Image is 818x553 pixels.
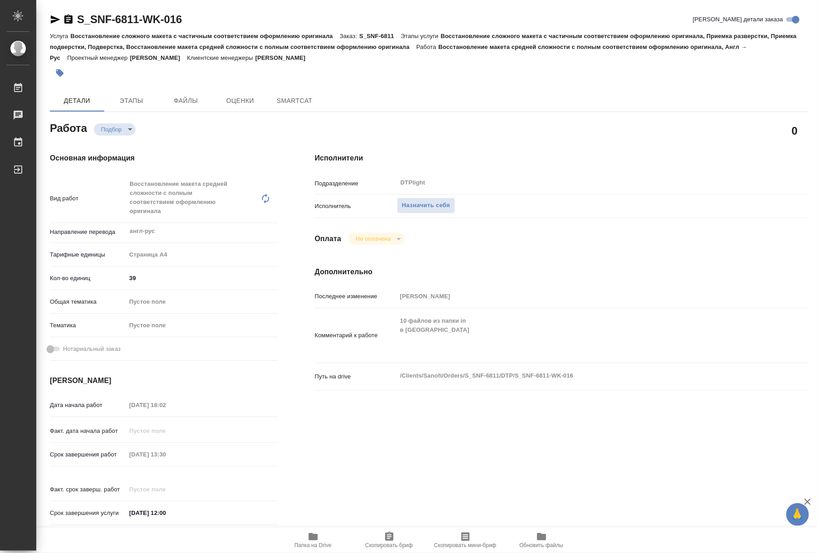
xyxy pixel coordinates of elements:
input: Пустое поле [126,483,205,496]
h2: 0 [792,123,798,138]
p: Дата начала работ [50,401,126,410]
p: Срок завершения работ [50,450,126,459]
div: Подбор [94,123,136,136]
span: Назначить себя [402,200,450,211]
p: Восстановление сложного макета с частичным соответствием оформлению оригинала [70,33,339,39]
p: Проектный менеджер [67,54,130,61]
button: Подбор [98,126,125,133]
div: Пустое поле [126,294,278,310]
div: Пустое поле [129,321,267,330]
textarea: 10 файлов из папки in в [GEOGRAPHIC_DATA] [397,313,767,356]
p: Кол-во единиц [50,274,126,283]
div: Страница А4 [126,247,278,262]
input: Пустое поле [126,398,205,412]
span: Файлы [164,95,208,107]
h4: Оплата [315,233,341,244]
span: Оценки [218,95,262,107]
p: Факт. дата начала работ [50,427,126,436]
button: Папка на Drive [275,528,351,553]
span: SmartCat [273,95,316,107]
p: Клиентские менеджеры [187,54,256,61]
p: Тематика [50,321,126,330]
span: Обновить файлы [519,542,563,548]
p: Направление перевода [50,228,126,237]
p: Общая тематика [50,297,126,306]
p: Срок завершения услуги [50,509,126,518]
input: ✎ Введи что-нибудь [126,506,205,519]
h4: Исполнители [315,153,808,164]
p: Восстановление сложного макета с частичным соответствием оформлению оригинала, Приемка разверстки... [50,33,797,50]
button: Не оплачена [353,235,393,243]
h2: Работа [50,119,87,136]
p: Факт. срок заверш. работ [50,485,126,494]
p: Последнее изменение [315,292,397,301]
h4: [PERSON_NAME] [50,375,278,386]
button: Назначить себя [397,198,455,213]
button: Скопировать мини-бриф [427,528,503,553]
span: Папка на Drive [295,542,332,548]
button: Скопировать ссылку [63,14,74,25]
p: Вид работ [50,194,126,203]
p: Заказ: [340,33,359,39]
button: Добавить тэг [50,63,70,83]
p: Услуга [50,33,70,39]
button: Скопировать ссылку для ЯМессенджера [50,14,61,25]
input: ✎ Введи что-нибудь [126,272,278,285]
span: Этапы [110,95,153,107]
p: [PERSON_NAME] [255,54,312,61]
p: S_SNF-6811 [359,33,401,39]
p: Тарифные единицы [50,250,126,259]
div: Пустое поле [126,318,278,333]
textarea: /Clients/Sanofi/Orders/S_SNF-6811/DTP/S_SNF-6811-WK-016 [397,368,767,383]
div: Подбор [348,233,404,245]
p: Комментарий к работе [315,331,397,340]
h4: Дополнительно [315,267,808,277]
button: Скопировать бриф [351,528,427,553]
button: 🙏 [786,503,809,526]
span: Детали [55,95,99,107]
span: Скопировать мини-бриф [434,542,496,548]
input: Пустое поле [126,448,205,461]
p: Этапы услуги [401,33,441,39]
span: [PERSON_NAME] детали заказа [693,15,783,24]
a: S_SNF-6811-WK-016 [77,13,182,25]
span: Скопировать бриф [365,542,413,548]
h4: Основная информация [50,153,278,164]
input: Пустое поле [126,424,205,437]
span: Нотариальный заказ [63,344,121,354]
p: [PERSON_NAME] [130,54,187,61]
p: Путь на drive [315,372,397,381]
div: Пустое поле [129,297,267,306]
button: Обновить файлы [503,528,580,553]
p: Работа [416,44,439,50]
p: Исполнитель [315,202,397,211]
span: 🙏 [790,505,805,524]
input: Пустое поле [397,290,767,303]
p: Подразделение [315,179,397,188]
